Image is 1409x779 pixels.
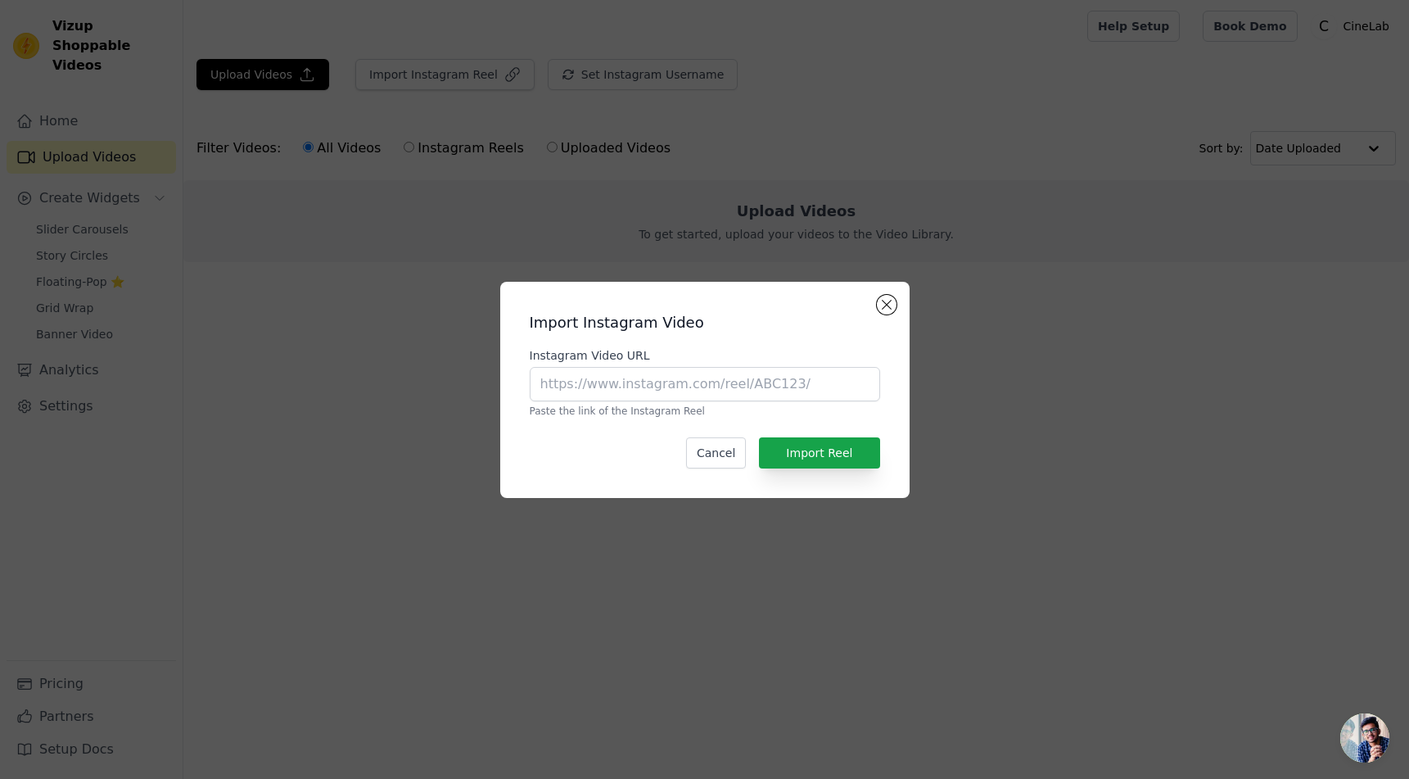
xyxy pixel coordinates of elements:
input: https://www.instagram.com/reel/ABC123/ [530,367,880,401]
p: Paste the link of the Instagram Reel [530,405,880,418]
h2: Import Instagram Video [530,311,880,334]
div: Open chat [1340,713,1389,763]
button: Cancel [686,437,746,469]
button: Import Reel [759,437,879,469]
label: Instagram Video URL [530,347,880,364]
button: Close modal [877,295,896,315]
